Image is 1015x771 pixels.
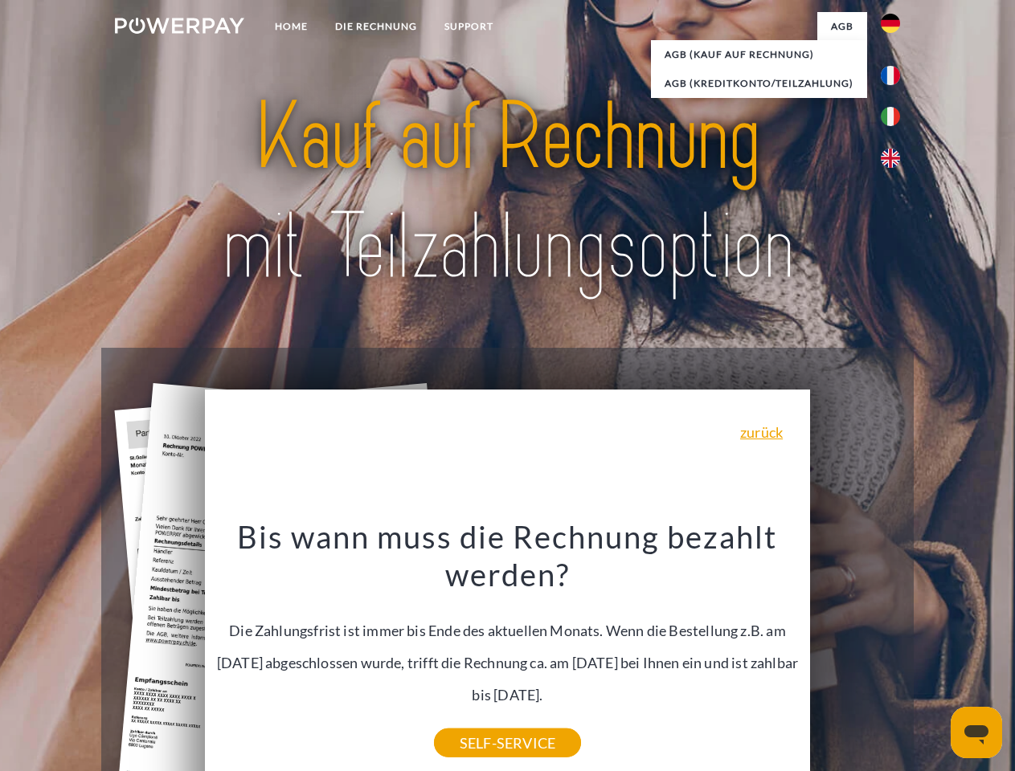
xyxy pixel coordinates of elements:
[951,707,1002,758] iframe: Schaltfläche zum Öffnen des Messaging-Fensters
[261,12,321,41] a: Home
[215,517,801,743] div: Die Zahlungsfrist ist immer bis Ende des aktuellen Monats. Wenn die Bestellung z.B. am [DATE] abg...
[740,425,783,439] a: zurück
[817,12,867,41] a: agb
[431,12,507,41] a: SUPPORT
[881,149,900,168] img: en
[153,77,862,308] img: title-powerpay_de.svg
[434,728,581,757] a: SELF-SERVICE
[115,18,244,34] img: logo-powerpay-white.svg
[651,40,867,69] a: AGB (Kauf auf Rechnung)
[215,517,801,594] h3: Bis wann muss die Rechnung bezahlt werden?
[881,14,900,33] img: de
[651,69,867,98] a: AGB (Kreditkonto/Teilzahlung)
[881,66,900,85] img: fr
[321,12,431,41] a: DIE RECHNUNG
[881,107,900,126] img: it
